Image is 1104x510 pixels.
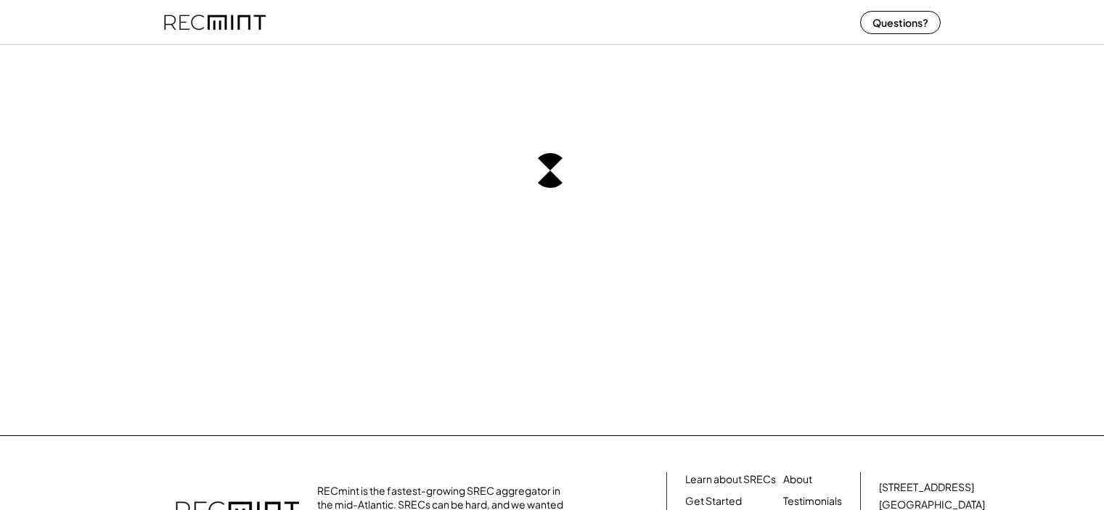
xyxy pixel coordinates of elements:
[783,494,842,509] a: Testimonials
[879,480,974,495] div: [STREET_ADDRESS]
[164,3,266,41] img: recmint-logotype%403x%20%281%29.jpeg
[685,494,742,509] a: Get Started
[860,11,941,34] button: Questions?
[685,472,776,487] a: Learn about SRECs
[783,472,812,487] a: About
